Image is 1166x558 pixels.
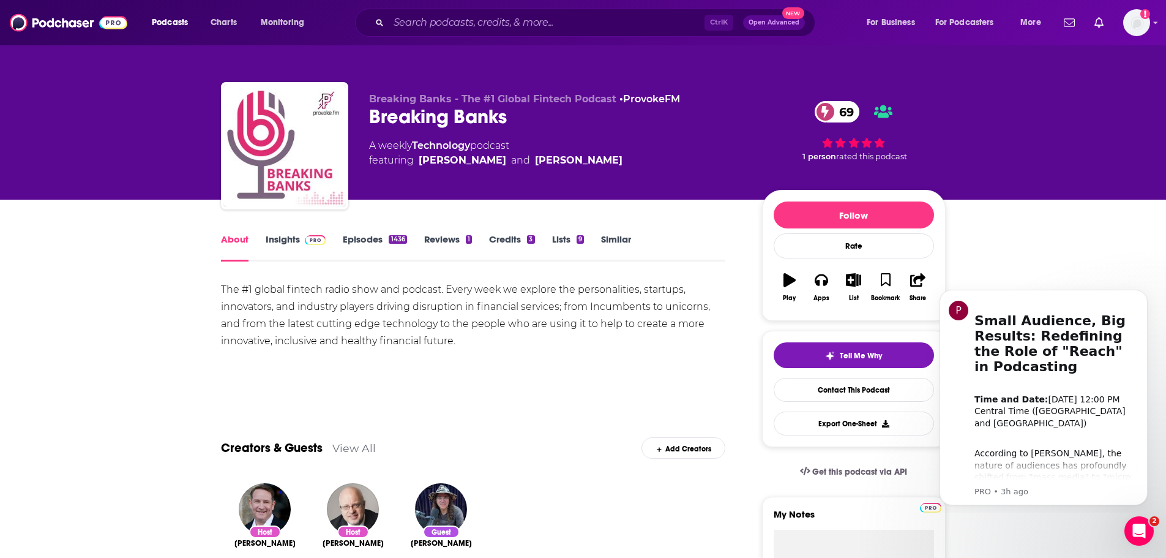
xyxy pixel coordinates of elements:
img: JP Nicols [239,483,291,535]
div: Add Creators [641,437,725,459]
span: 69 [827,101,860,123]
img: Podchaser Pro [305,235,326,245]
img: Podchaser - Follow, Share and Rate Podcasts [10,11,127,34]
span: New [782,7,804,19]
span: Logged in as emilyjherman [1123,9,1150,36]
a: About [221,233,249,262]
a: Brett King [323,538,384,548]
span: Get this podcast via API [812,467,907,477]
a: Charts [203,13,244,32]
button: Share [902,265,933,309]
div: 3 [527,235,534,244]
a: Credits3 [489,233,534,262]
button: Follow [774,202,934,228]
a: Brett King [419,153,506,168]
label: My Notes [774,508,934,530]
button: open menu [858,13,930,32]
button: Bookmark [870,265,902,309]
div: Search podcasts, credits, & more... [367,9,827,37]
img: tell me why sparkle [825,351,835,361]
span: Monitoring [261,14,304,31]
div: Bookmark [871,295,900,302]
iframe: Intercom notifications message [921,279,1166,513]
a: Show notifications dropdown [1059,12,1080,33]
div: 1436 [389,235,406,244]
svg: Add a profile image [1140,9,1150,19]
button: Export One-Sheet [774,412,934,435]
a: View All [332,442,376,454]
span: [PERSON_NAME] [234,538,296,548]
button: Apps [805,265,837,309]
div: Host [249,526,281,538]
div: Apps [813,295,829,302]
span: and [511,153,530,168]
button: Open AdvancedNew [743,15,805,30]
span: Ctrl K [704,15,733,31]
span: Breaking Banks - The #1 Global Fintech Podcast [369,93,616,105]
img: Ben Goertzel [415,483,467,535]
button: open menu [927,13,1012,32]
div: Rate [774,233,934,258]
button: Show profile menu [1123,9,1150,36]
a: 69 [815,101,860,123]
a: JP Nicols [535,153,622,168]
div: Host [337,526,369,538]
a: Show notifications dropdown [1089,12,1108,33]
a: Reviews1 [424,233,472,262]
a: Technology [412,140,470,151]
span: Tell Me Why [840,351,882,361]
span: For Podcasters [935,14,994,31]
button: List [837,265,869,309]
div: 69 1 personrated this podcast [762,93,946,169]
span: • [619,93,680,105]
div: Guest [423,526,460,538]
a: Get this podcast via API [790,457,917,487]
span: [PERSON_NAME] [411,538,472,548]
span: 2 [1149,516,1159,526]
img: User Profile [1123,9,1150,36]
button: open menu [252,13,320,32]
a: ProvokeFM [623,93,680,105]
iframe: Intercom live chat [1124,516,1154,546]
img: Breaking Banks [223,85,346,207]
button: open menu [1012,13,1056,32]
span: featuring [369,153,622,168]
a: Creators & Guests [221,440,323,456]
a: Similar [601,233,631,262]
a: Pro website [920,501,941,513]
span: For Business [867,14,915,31]
button: tell me why sparkleTell Me Why [774,342,934,368]
img: Brett King [327,483,379,535]
div: List [849,295,859,302]
span: 1 person [802,152,836,161]
a: JP Nicols [234,538,296,548]
input: Search podcasts, credits, & more... [389,13,704,32]
div: The #1 global fintech radio show and podcast. Every week we explore the personalities, startups, ... [221,281,726,350]
div: 1 [466,235,472,244]
img: Podchaser Pro [920,503,941,513]
a: Contact This Podcast [774,378,934,402]
button: Play [774,265,805,309]
span: rated this podcast [836,152,907,161]
button: open menu [143,13,204,32]
a: InsightsPodchaser Pro [266,233,326,262]
span: More [1020,14,1041,31]
span: Podcasts [152,14,188,31]
div: 9 [577,235,584,244]
span: Charts [211,14,237,31]
a: Episodes1436 [343,233,406,262]
span: [PERSON_NAME] [323,538,384,548]
div: Share [910,295,926,302]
